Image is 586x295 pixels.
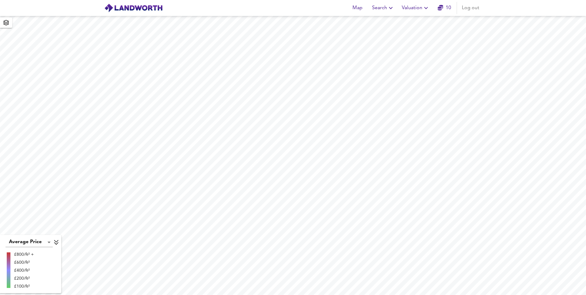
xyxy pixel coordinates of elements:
[6,237,53,247] div: Average Price
[435,2,454,14] button: 10
[14,275,34,282] div: £200/ft²
[399,2,432,14] button: Valuation
[438,4,451,12] a: 10
[14,283,34,289] div: £100/ft²
[462,4,479,12] span: Log out
[372,4,394,12] span: Search
[14,267,34,274] div: £400/ft²
[370,2,397,14] button: Search
[459,2,482,14] button: Log out
[14,251,34,258] div: £800/ft² +
[350,4,365,12] span: Map
[104,3,163,13] img: logo
[402,4,430,12] span: Valuation
[348,2,367,14] button: Map
[14,259,34,266] div: £600/ft²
